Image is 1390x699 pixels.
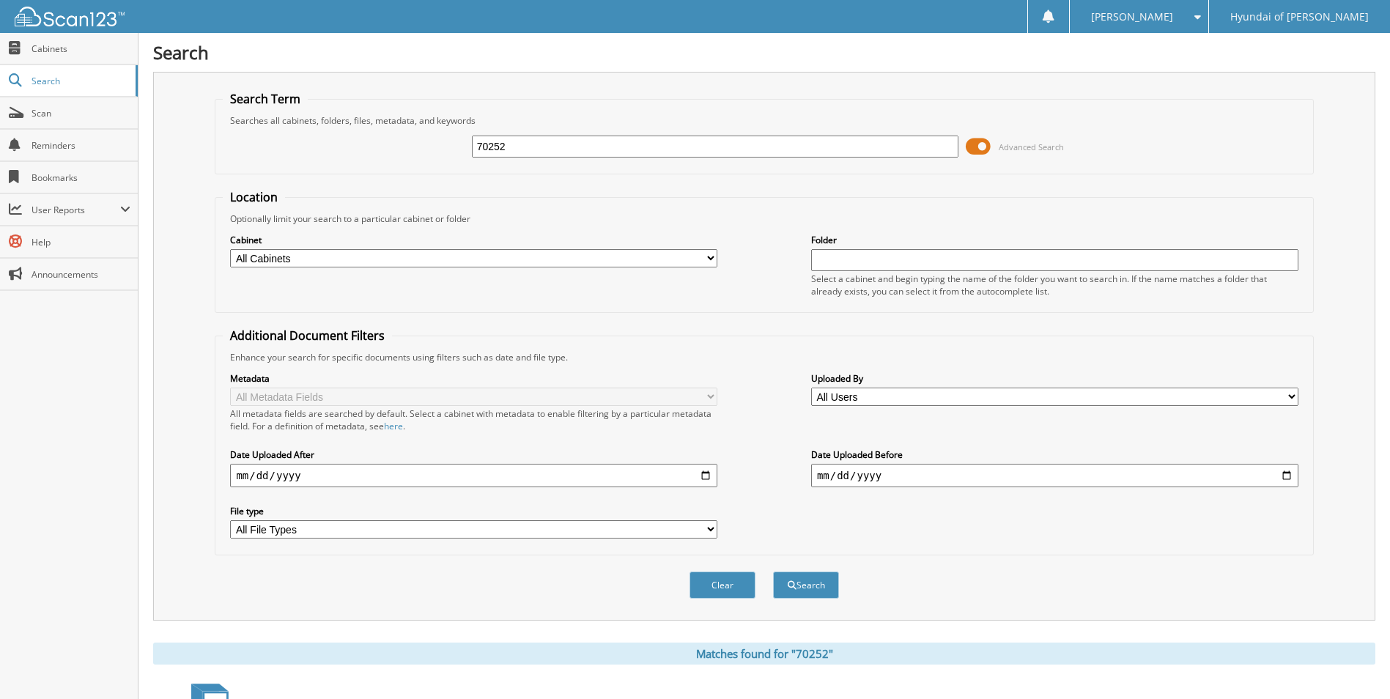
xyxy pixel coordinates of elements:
button: Clear [690,572,755,599]
button: Search [773,572,839,599]
div: Select a cabinet and begin typing the name of the folder you want to search in. If the name match... [811,273,1298,297]
span: Cabinets [32,42,130,55]
div: All metadata fields are searched by default. Select a cabinet with metadata to enable filtering b... [230,407,717,432]
label: Folder [811,234,1298,246]
div: Searches all cabinets, folders, files, metadata, and keywords [223,114,1305,127]
span: Announcements [32,268,130,281]
span: Scan [32,107,130,119]
legend: Additional Document Filters [223,328,392,344]
legend: Location [223,189,285,205]
input: end [811,464,1298,487]
span: Advanced Search [999,141,1064,152]
span: Hyundai of [PERSON_NAME] [1230,12,1369,21]
span: [PERSON_NAME] [1091,12,1173,21]
label: File type [230,505,717,517]
label: Uploaded By [811,372,1298,385]
div: Matches found for "70252" [153,643,1375,665]
h1: Search [153,40,1375,64]
span: Bookmarks [32,171,130,184]
label: Cabinet [230,234,717,246]
div: Optionally limit your search to a particular cabinet or folder [223,212,1305,225]
img: scan123-logo-white.svg [15,7,125,26]
label: Date Uploaded After [230,448,717,461]
legend: Search Term [223,91,308,107]
label: Metadata [230,372,717,385]
a: here [384,420,403,432]
label: Date Uploaded Before [811,448,1298,461]
div: Enhance your search for specific documents using filters such as date and file type. [223,351,1305,363]
span: Help [32,236,130,248]
span: User Reports [32,204,120,216]
span: Search [32,75,128,87]
input: start [230,464,717,487]
span: Reminders [32,139,130,152]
